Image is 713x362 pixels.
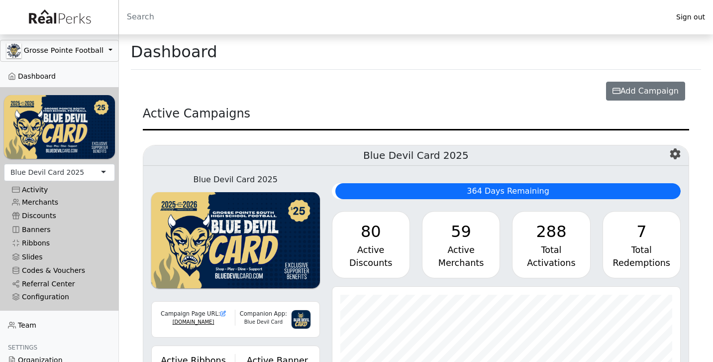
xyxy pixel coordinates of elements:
a: Sign out [668,10,713,24]
div: Campaign Page URL: [158,310,229,318]
a: 59 Active Merchants [422,211,500,278]
div: Redemptions [611,256,672,269]
a: Ribbons [4,237,115,250]
input: Search [119,5,668,29]
a: Banners [4,223,115,237]
a: 7 Total Redemptions [603,211,681,278]
div: Discounts [340,256,402,269]
img: GAa1zriJJmkmu1qRtUwg8x1nQwzlKm3DoqW9UgYl.jpg [6,43,21,58]
a: Discounts [4,209,115,223]
div: Configuration [12,293,107,301]
a: 288 Total Activations [512,211,590,278]
div: Companion App: [235,310,291,318]
a: Codes & Vouchers [4,264,115,277]
h5: Blue Devil Card 2025 [143,145,689,166]
a: Merchants [4,196,115,209]
div: 80 [340,220,402,243]
div: Active Campaigns [143,105,689,130]
div: 7 [611,220,672,243]
div: Blue Devil Card 2025 [151,174,320,186]
img: WvZzOez5OCqmO91hHZfJL7W2tJ07LbGMjwPPNJwI.png [151,192,320,289]
div: 288 [520,220,582,243]
div: 59 [430,220,492,243]
div: Blue Devil Card [235,318,291,326]
a: 80 Active Discounts [332,211,410,278]
a: Referral Center [4,277,115,291]
div: Activations [520,256,582,269]
div: Blue Devil Card 2025 [10,167,84,178]
img: real_perks_logo-01.svg [23,6,95,28]
h1: Dashboard [131,42,217,61]
span: Settings [8,344,37,351]
div: Merchants [430,256,492,269]
div: Total [520,243,582,256]
div: Active [340,243,402,256]
img: 3g6IGvkLNUf97zVHvl5PqY3f2myTnJRpqDk2mpnC.png [291,310,310,329]
img: WvZzOez5OCqmO91hHZfJL7W2tJ07LbGMjwPPNJwI.png [4,95,115,158]
a: [DOMAIN_NAME] [173,319,214,325]
button: Add Campaign [606,82,685,101]
div: Active [430,243,492,256]
a: Slides [4,250,115,263]
div: Activity [12,186,107,194]
div: 364 Days Remaining [335,183,681,199]
div: Total [611,243,672,256]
